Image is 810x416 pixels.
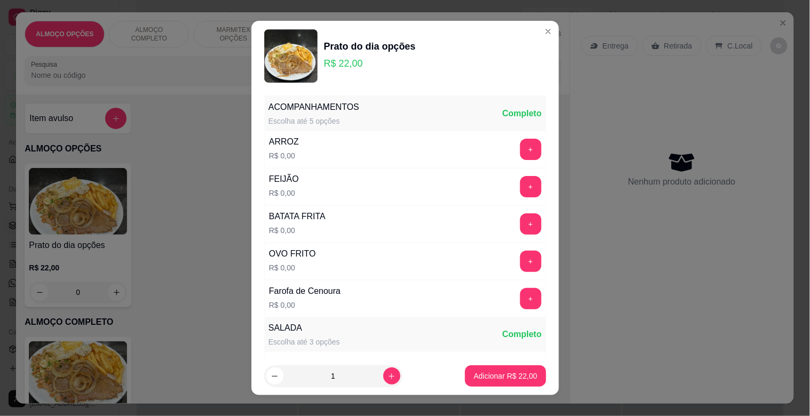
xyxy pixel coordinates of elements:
[520,139,541,160] button: add
[269,285,341,298] div: Farofa de Cenoura
[269,300,341,310] p: R$ 0,00
[383,367,400,385] button: increase-product-quantity
[269,356,302,369] div: ALFACE
[520,251,541,272] button: add
[269,101,359,114] div: ACOMPANHAMENTOS
[520,213,541,235] button: add
[474,371,537,381] p: Adicionar R$ 22,00
[520,176,541,197] button: add
[269,210,326,223] div: BATATA FRITA
[540,23,557,40] button: Close
[269,135,299,148] div: ARROZ
[269,116,359,126] div: Escolha até 5 opções
[269,337,340,347] div: Escolha até 3 opções
[266,367,284,385] button: decrease-product-quantity
[269,322,340,334] div: SALADA
[324,56,416,71] p: R$ 22,00
[502,328,542,341] div: Completo
[264,29,318,83] img: product-image
[465,365,546,387] button: Adicionar R$ 22,00
[520,288,541,309] button: add
[324,39,416,54] div: Prato do dia opções
[269,262,316,273] p: R$ 0,00
[269,188,299,198] p: R$ 0,00
[269,247,316,260] div: OVO FRITO
[269,225,326,236] p: R$ 0,00
[269,150,299,161] p: R$ 0,00
[502,107,542,120] div: Completo
[269,173,299,186] div: FEIJÃO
